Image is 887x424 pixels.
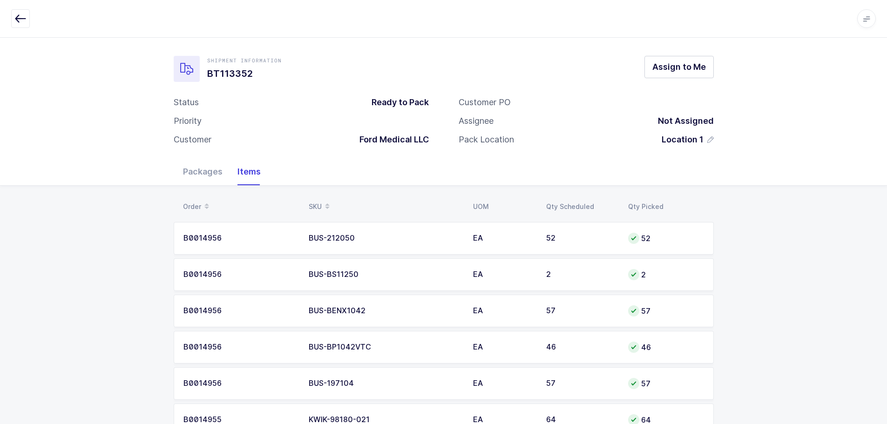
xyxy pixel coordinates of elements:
div: B0014956 [183,307,298,315]
div: B0014956 [183,379,298,388]
div: Customer PO [459,97,511,108]
div: 46 [546,343,617,351]
div: Status [174,97,199,108]
div: EA [473,307,535,315]
div: 2 [546,270,617,279]
div: KWIK-98180-021 [309,416,462,424]
div: EA [473,379,535,388]
div: 64 [546,416,617,424]
div: 57 [546,379,617,388]
div: Items [230,158,268,185]
div: Order [183,199,298,215]
div: 2 [628,269,704,280]
span: Assign to Me [652,61,706,73]
div: 57 [546,307,617,315]
div: B0014956 [183,343,298,351]
div: 57 [628,378,704,389]
div: Pack Location [459,134,514,145]
div: Not Assigned [650,115,714,127]
div: EA [473,234,535,242]
div: BUS-197104 [309,379,462,388]
div: 46 [628,342,704,353]
div: BUS-BS11250 [309,270,462,279]
div: B0014956 [183,270,298,279]
div: EA [473,343,535,351]
div: EA [473,416,535,424]
div: Ford Medical LLC [352,134,429,145]
div: EA [473,270,535,279]
div: 52 [628,233,704,244]
span: Location 1 [662,134,704,145]
div: 57 [628,305,704,316]
div: BUS-212050 [309,234,462,242]
div: Packages [176,158,230,185]
div: Assignee [459,115,494,127]
div: Shipment Information [207,57,282,64]
div: UOM [473,203,535,210]
div: BUS-BP1042VTC [309,343,462,351]
div: Priority [174,115,202,127]
button: Assign to Me [644,56,714,78]
div: Qty Picked [628,203,708,210]
div: B0014955 [183,416,298,424]
div: Customer [174,134,211,145]
div: BUS-BENX1042 [309,307,462,315]
div: B0014956 [183,234,298,242]
div: Ready to Pack [364,97,429,108]
button: Location 1 [662,134,714,145]
div: Qty Scheduled [546,203,617,210]
div: 52 [546,234,617,242]
div: SKU [309,199,462,215]
h1: BT113352 [207,66,282,81]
